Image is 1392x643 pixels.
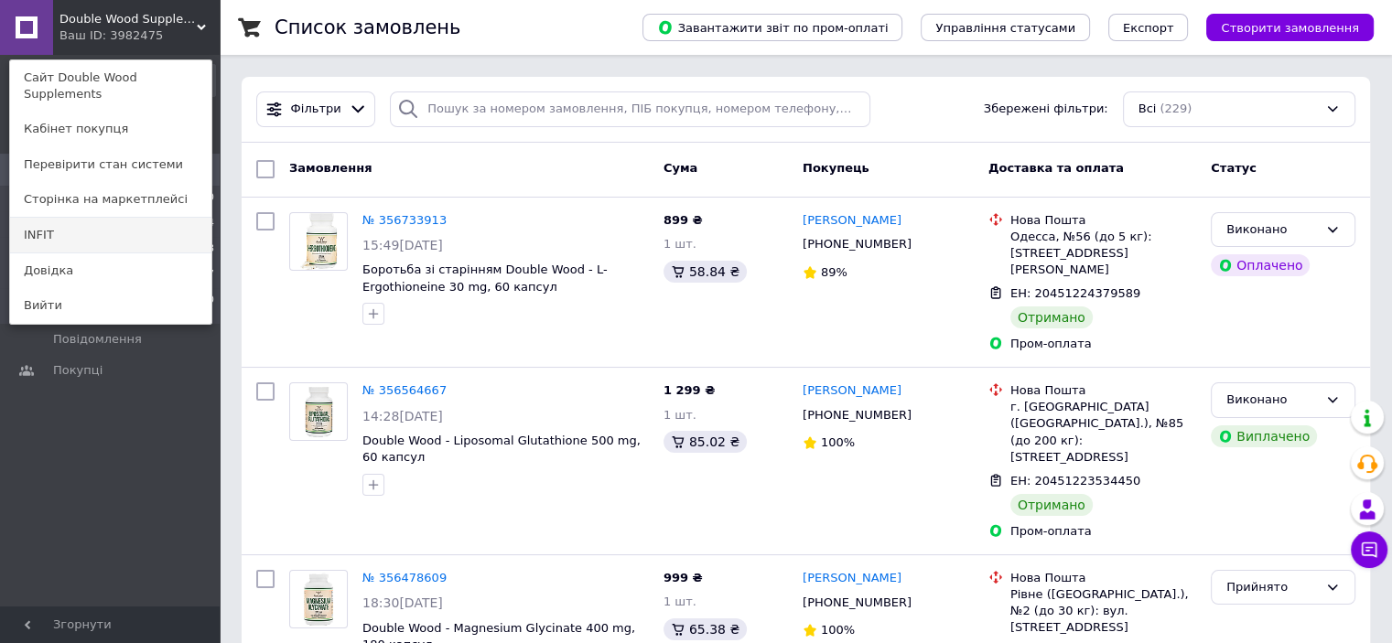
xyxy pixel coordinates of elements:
button: Чат з покупцем [1351,531,1387,568]
div: 85.02 ₴ [664,431,747,453]
span: Створити замовлення [1221,21,1359,35]
img: Фото товару [300,213,338,270]
img: Фото товару [290,571,347,627]
span: Статус [1211,161,1257,175]
span: 15:49[DATE] [362,238,443,252]
span: 14:28[DATE] [362,409,443,423]
a: Боротьба зі старінням Double Wood - L-Ergothioneine 30 mg, 60 капсул [362,263,608,294]
span: Доставка та оплата [988,161,1124,175]
span: Повідомлення [53,331,142,348]
div: 65.38 ₴ [664,618,747,640]
a: Double Wood - Liposomal Glutathione 500 mg, 60 капсул [362,434,641,465]
div: Виплачено [1211,425,1317,447]
a: Сторінка на маркетплейсі [10,182,211,217]
div: г. [GEOGRAPHIC_DATA] ([GEOGRAPHIC_DATA].), №85 (до 200 кг): [STREET_ADDRESS] [1010,399,1196,466]
a: Перевірити стан системи [10,147,211,182]
span: Фільтри [291,101,341,118]
span: Всі [1138,101,1157,118]
div: Оплачено [1211,254,1310,276]
span: ЕН: 20451224379589 [1010,286,1140,300]
a: Сайт Double Wood Supplements [10,60,211,112]
button: Завантажити звіт по пром-оплаті [642,14,902,41]
div: Виконано [1226,391,1318,410]
span: 999 ₴ [664,571,703,584]
span: Експорт [1123,21,1174,35]
a: Кабінет покупця [10,112,211,146]
span: Покупець [803,161,869,175]
img: Фото товару [290,383,347,440]
button: Створити замовлення [1206,14,1374,41]
div: Пром-оплата [1010,336,1196,352]
span: Управління статусами [935,21,1075,35]
div: Виконано [1226,220,1318,240]
span: 1 шт. [664,595,696,608]
a: № 356564667 [362,383,447,397]
div: Ваш ID: 3982475 [59,27,136,44]
span: 1 299 ₴ [664,383,715,397]
div: Одесса, №56 (до 5 кг): [STREET_ADDRESS][PERSON_NAME] [1010,229,1196,279]
span: Покупці [53,362,103,379]
a: Довідка [10,253,211,288]
span: 100% [821,623,855,637]
span: Cума [664,161,697,175]
span: 1 шт. [664,408,696,422]
a: Фото товару [289,570,348,628]
button: Управління статусами [921,14,1090,41]
div: Рівне ([GEOGRAPHIC_DATA].), №2 (до 30 кг): вул. [STREET_ADDRESS] [1010,586,1196,637]
div: Нова Пошта [1010,212,1196,229]
div: [PHONE_NUMBER] [799,591,915,615]
div: 58.84 ₴ [664,261,747,283]
span: 899 ₴ [664,213,703,227]
a: INFIT [10,218,211,252]
a: Вийти [10,288,211,323]
input: Пошук за номером замовлення, ПІБ покупця, номером телефону, Email, номером накладної [390,91,870,127]
a: Фото товару [289,382,348,441]
a: [PERSON_NAME] [803,212,901,230]
div: Отримано [1010,306,1093,328]
a: Створити замовлення [1188,20,1374,34]
span: (229) [1160,102,1192,115]
a: № 356478609 [362,571,447,584]
div: Нова Пошта [1010,382,1196,399]
span: 18:30[DATE] [362,595,443,610]
span: Double Wood Supplements [59,11,197,27]
div: Прийнято [1226,578,1318,597]
div: Пром-оплата [1010,523,1196,540]
a: № 356733913 [362,213,447,227]
span: 89% [821,265,847,279]
span: Завантажити звіт по пром-оплаті [657,19,888,36]
span: 100% [821,435,855,449]
a: [PERSON_NAME] [803,570,901,587]
h1: Список замовлень [275,16,460,38]
span: ЕН: 20451223534450 [1010,474,1140,488]
span: 1 шт. [664,237,696,251]
a: Фото товару [289,212,348,271]
button: Експорт [1108,14,1189,41]
div: Отримано [1010,494,1093,516]
span: Замовлення [289,161,372,175]
div: Нова Пошта [1010,570,1196,586]
div: [PHONE_NUMBER] [799,232,915,256]
a: [PERSON_NAME] [803,382,901,400]
div: [PHONE_NUMBER] [799,403,915,427]
span: Збережені фільтри: [984,101,1108,118]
